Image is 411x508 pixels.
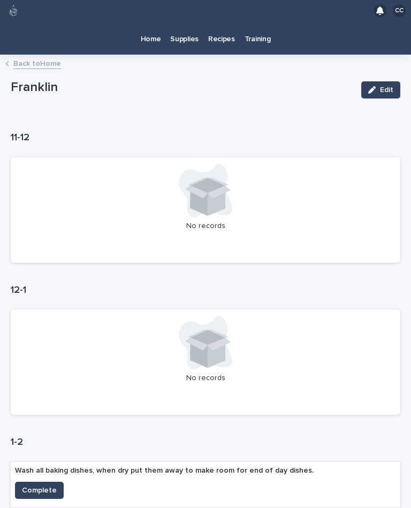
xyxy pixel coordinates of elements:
[380,86,393,94] span: Edit
[17,222,394,231] p: No records
[393,4,406,17] div: CC
[11,80,353,95] p: Franklin
[208,21,235,44] p: Recipes
[6,4,20,18] img: 80hjoBaRqlyywVK24fQd
[11,436,400,449] h1: 1-2
[11,132,400,145] h1: 11-12
[203,21,240,55] a: Recipes
[165,21,203,55] a: Supplies
[17,374,394,383] p: No records
[141,21,161,44] p: Home
[11,284,400,297] h1: 12-1
[15,466,314,475] p: Wash all baking dishes, when dry put them away to make room for end of day dishes.
[15,482,64,499] button: Complete
[11,462,400,508] a: Wash all baking dishes, when dry put them away to make room for end of day dishes.Complete
[240,21,276,55] a: Training
[170,21,199,44] p: Supplies
[245,21,271,44] p: Training
[361,81,400,98] button: Edit
[13,57,61,69] a: Back toHome
[22,485,57,496] span: Complete
[136,21,166,55] a: Home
